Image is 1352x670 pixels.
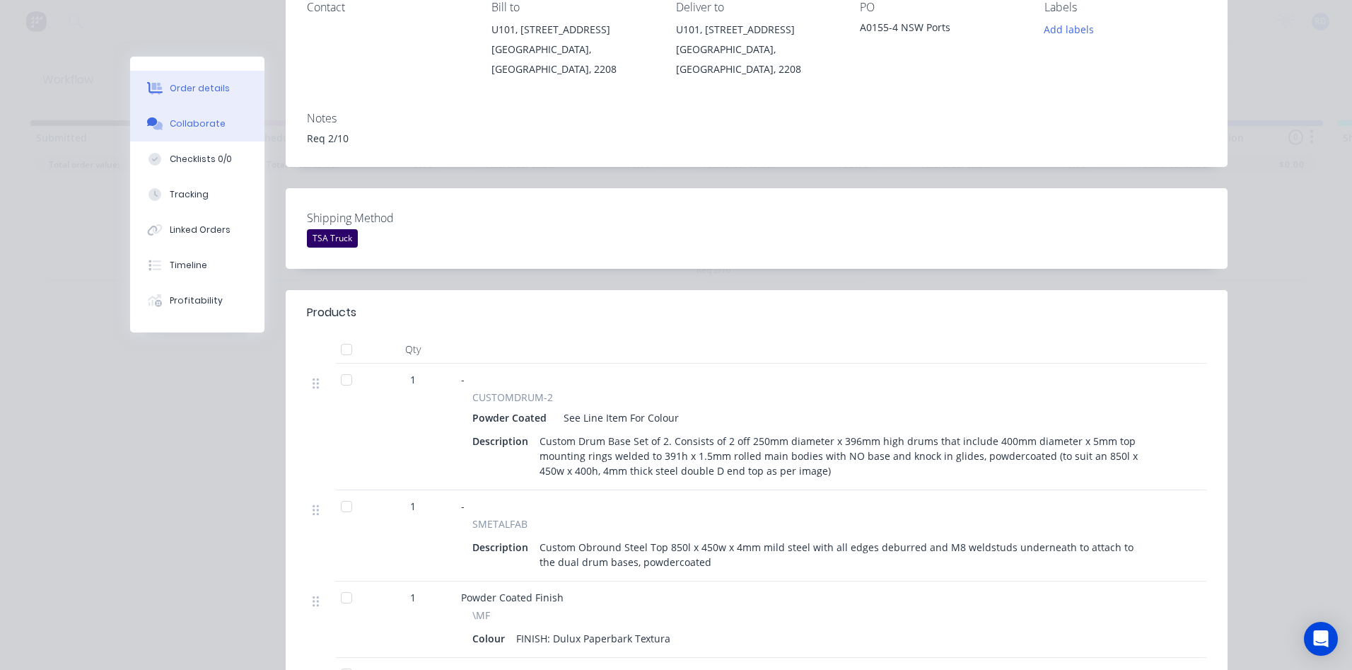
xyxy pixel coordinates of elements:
[170,82,230,95] div: Order details
[676,40,838,79] div: [GEOGRAPHIC_DATA], [GEOGRAPHIC_DATA], 2208
[676,20,838,40] div: U101, [STREET_ADDRESS]
[472,431,534,451] div: Description
[461,499,465,513] span: -
[491,20,653,79] div: U101, [STREET_ADDRESS][GEOGRAPHIC_DATA], [GEOGRAPHIC_DATA], 2208
[170,117,226,130] div: Collaborate
[130,248,264,283] button: Timeline
[307,112,1206,125] div: Notes
[170,224,231,236] div: Linked Orders
[307,131,1206,146] div: Req 2/10
[307,304,356,321] div: Products
[472,628,511,649] div: Colour
[511,628,676,649] div: FINISH: Dulux Paperbark Textura
[130,212,264,248] button: Linked Orders
[676,1,838,14] div: Deliver to
[410,372,416,387] span: 1
[472,390,553,405] span: CUSTOMDRUM-2
[558,408,679,428] div: See Line Item For Colour
[130,283,264,318] button: Profitability
[130,71,264,106] button: Order details
[1304,622,1338,656] div: Open Intercom Messenger
[472,408,552,428] div: Powder Coated
[472,608,490,623] span: \MF
[410,499,416,514] span: 1
[170,294,223,307] div: Profitability
[534,431,1146,481] div: Custom Drum Base Set of 2. Consists of 2 off 250mm diameter x 396mm high drums that include 400mm...
[676,20,838,79] div: U101, [STREET_ADDRESS][GEOGRAPHIC_DATA], [GEOGRAPHIC_DATA], 2208
[472,537,534,558] div: Description
[170,153,232,166] div: Checklists 0/0
[534,537,1146,572] div: Custom Obround Steel Top 850l x 450w x 4mm mild steel with all edges deburred and M8 weldstuds un...
[491,40,653,79] div: [GEOGRAPHIC_DATA], [GEOGRAPHIC_DATA], 2208
[130,177,264,212] button: Tracking
[170,188,209,201] div: Tracking
[491,20,653,40] div: U101, [STREET_ADDRESS]
[371,335,455,364] div: Qty
[1037,20,1102,39] button: Add labels
[307,209,484,226] label: Shipping Method
[1044,1,1206,14] div: Labels
[307,1,469,14] div: Contact
[461,373,465,386] span: -
[472,516,528,531] span: SMETALFAB
[170,259,207,272] div: Timeline
[307,229,358,248] div: TSA Truck
[130,141,264,177] button: Checklists 0/0
[491,1,653,14] div: Bill to
[130,106,264,141] button: Collaborate
[461,591,564,604] span: Powder Coated Finish
[410,590,416,605] span: 1
[860,1,1022,14] div: PO
[860,20,1022,40] div: A0155-4 NSW Ports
